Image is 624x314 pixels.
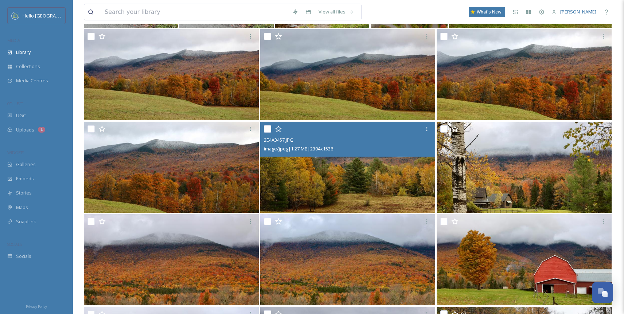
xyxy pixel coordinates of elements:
span: Stories [16,189,32,196]
span: Library [16,49,31,56]
input: Search your library [101,4,289,20]
div: 1 [38,127,45,133]
span: Privacy Policy [26,304,47,309]
img: 2E4A3469.JPG [84,122,259,213]
img: 2E4A3452.JPG [437,122,612,213]
img: 2E4A3445.JPG [84,214,259,305]
button: Open Chat [592,282,613,303]
span: MEDIA [7,38,20,43]
span: 2E4A3457.JPG [264,137,293,143]
span: SOCIALS [7,242,22,247]
span: Collections [16,63,40,70]
span: Maps [16,204,28,211]
span: WIDGETS [7,150,24,155]
img: 2E4A3457.JPG [260,122,435,213]
img: 2E4A3421.JPG [437,214,612,305]
span: Hello [GEOGRAPHIC_DATA] [23,12,81,19]
img: images.png [12,12,19,19]
span: COLLECT [7,101,23,106]
a: View all files [315,5,358,19]
span: SnapLink [16,218,36,225]
span: Socials [16,253,31,260]
span: Uploads [16,126,34,133]
span: [PERSON_NAME] [560,8,596,15]
span: Media Centres [16,77,48,84]
img: 2E4A3478.JPG [84,29,259,120]
img: 2E4A3477.JPG [260,29,435,120]
img: 2E4A3471.JPG [437,29,612,120]
img: 2E4A3443.JPG [260,214,435,305]
span: image/jpeg | 1.27 MB | 2304 x 1536 [264,145,333,152]
span: Embeds [16,175,34,182]
span: UGC [16,112,26,119]
a: What's New [469,7,505,17]
span: Galleries [16,161,36,168]
a: [PERSON_NAME] [548,5,600,19]
a: Privacy Policy [26,302,47,310]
